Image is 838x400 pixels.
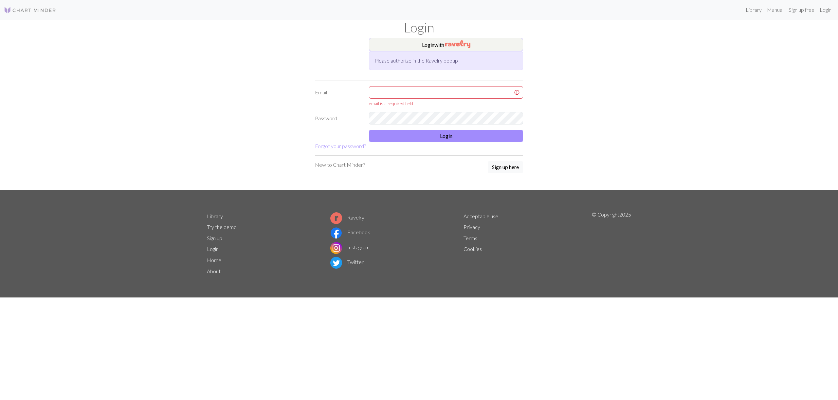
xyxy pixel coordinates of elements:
a: Library [743,3,764,16]
button: Loginwith [369,38,523,51]
a: Forgot your password? [315,143,366,149]
button: Sign up here [488,161,523,173]
img: Ravelry logo [330,212,342,224]
a: Sign up here [488,161,523,174]
h1: Login [203,20,635,35]
a: Library [207,213,223,219]
a: Home [207,257,221,263]
a: Manual [764,3,786,16]
a: Facebook [330,229,370,235]
div: email is a required field [369,100,523,107]
a: Try the demo [207,224,237,230]
a: Login [207,246,219,252]
a: Ravelry [330,214,364,220]
label: Password [311,112,365,124]
img: Ravelry [445,40,470,48]
a: Sign up free [786,3,817,16]
img: Twitter logo [330,257,342,269]
a: Acceptable use [464,213,498,219]
img: Instagram logo [330,242,342,254]
a: Login [817,3,834,16]
p: © Copyright 2025 [592,211,631,277]
a: Terms [464,235,477,241]
a: About [207,268,221,274]
img: Logo [4,6,56,14]
a: Privacy [464,224,480,230]
a: Instagram [330,244,370,250]
div: Please authorize in the Ravelry popup [369,51,523,70]
label: Email [311,86,365,107]
a: Sign up [207,235,222,241]
button: Login [369,130,523,142]
img: Facebook logo [330,227,342,239]
p: New to Chart Minder? [315,161,365,169]
a: Cookies [464,246,482,252]
a: Twitter [330,259,364,265]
